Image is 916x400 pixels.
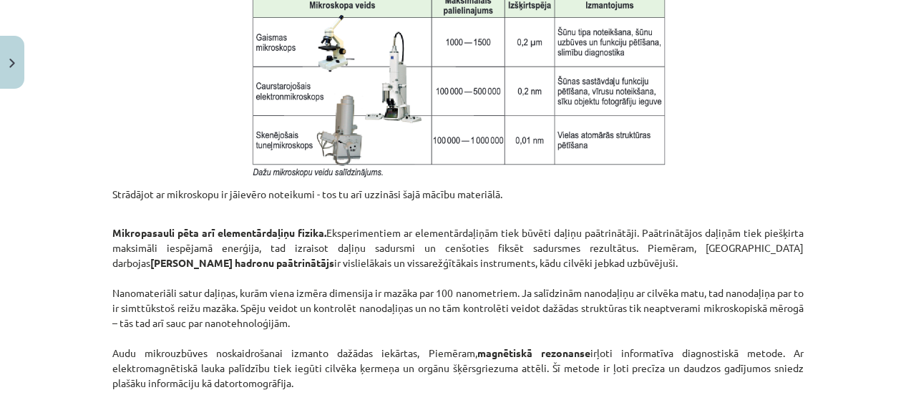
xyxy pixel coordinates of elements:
strong: magnētiskā rezonanse [477,346,590,359]
strong: arī elementārdaļiņu fizika. [202,226,326,239]
strong: [PERSON_NAME] hadronu paātrinātājs [150,256,334,269]
p: Strādājot ar mikroskopu ir jāievēro noteikumi - tos tu arī uzzināsi šajā mācību materiālā. [112,187,804,202]
strong: Mikropasauli pēta [112,226,199,239]
img: icon-close-lesson-0947bae3869378f0d4975bcd49f059093ad1ed9edebbc8119c70593378902aed.svg [9,59,15,68]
